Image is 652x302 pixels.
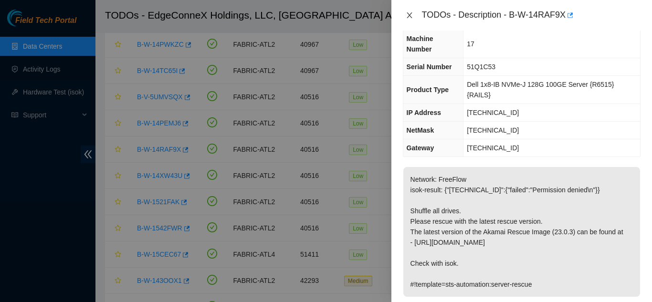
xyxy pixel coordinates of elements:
[407,63,452,71] span: Serial Number
[407,126,434,134] span: NetMask
[407,144,434,152] span: Gateway
[467,126,519,134] span: [TECHNICAL_ID]
[407,109,441,116] span: IP Address
[422,8,641,23] div: TODOs - Description - B-W-14RAF9X
[403,167,640,297] p: Network: FreeFlow isok-result: {"[TECHNICAL_ID]":{"failed":"Permission denied\n"}} Shuffle all dr...
[406,11,413,19] span: close
[403,11,416,20] button: Close
[467,109,519,116] span: [TECHNICAL_ID]
[467,63,495,71] span: 51Q1C53
[467,144,519,152] span: [TECHNICAL_ID]
[407,35,433,53] span: Machine Number
[407,86,449,94] span: Product Type
[467,81,614,99] span: Dell 1x8-IB NVMe-J 128G 100GE Server {R6515} {RAILS}
[467,40,474,48] span: 17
